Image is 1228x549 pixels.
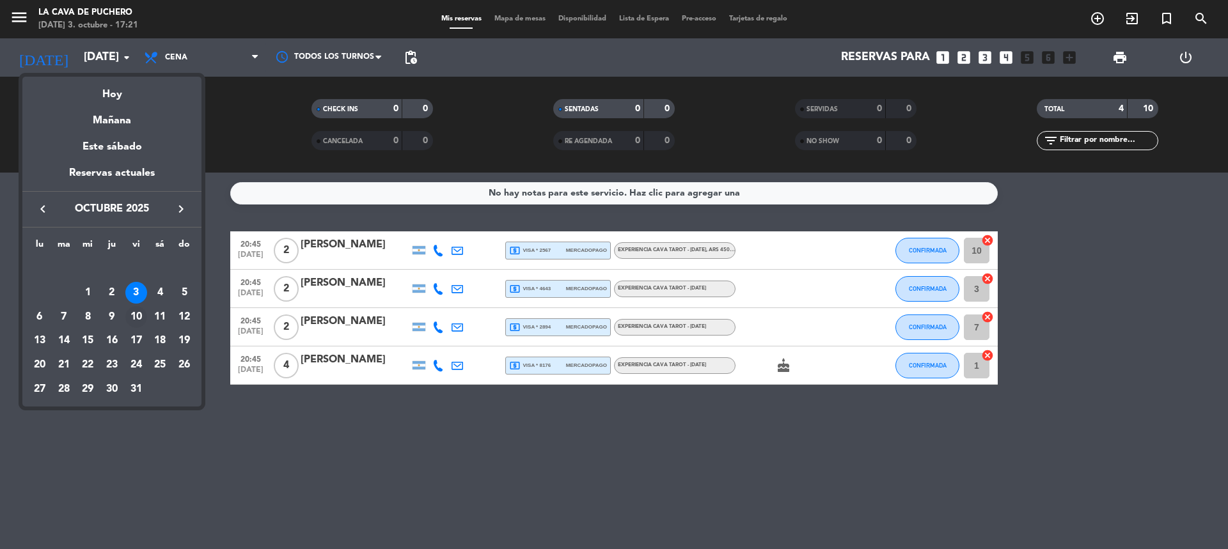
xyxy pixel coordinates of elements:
th: miércoles [75,237,100,257]
div: 10 [125,306,147,328]
td: 4 de octubre de 2025 [148,281,173,305]
div: 21 [53,354,75,376]
div: 28 [53,378,75,400]
div: 9 [101,306,123,328]
td: 14 de octubre de 2025 [52,329,76,353]
i: keyboard_arrow_right [173,201,189,217]
td: 21 de octubre de 2025 [52,353,76,377]
button: keyboard_arrow_right [169,201,193,217]
td: 13 de octubre de 2025 [28,329,52,353]
div: 14 [53,330,75,352]
div: 20 [29,354,51,376]
div: 6 [29,306,51,328]
div: Hoy [22,77,201,103]
div: 26 [173,354,195,376]
td: 20 de octubre de 2025 [28,353,52,377]
td: 19 de octubre de 2025 [172,329,196,353]
button: keyboard_arrow_left [31,201,54,217]
div: 27 [29,378,51,400]
div: 30 [101,378,123,400]
td: 18 de octubre de 2025 [148,329,173,353]
td: 11 de octubre de 2025 [148,305,173,329]
div: 29 [77,378,98,400]
div: 24 [125,354,147,376]
td: 23 de octubre de 2025 [100,353,124,377]
div: 25 [149,354,171,376]
span: octubre 2025 [54,201,169,217]
div: Este sábado [22,129,201,165]
div: Reservas actuales [22,165,201,191]
td: 12 de octubre de 2025 [172,305,196,329]
div: 4 [149,282,171,304]
td: 16 de octubre de 2025 [100,329,124,353]
td: 3 de octubre de 2025 [124,281,148,305]
td: 17 de octubre de 2025 [124,329,148,353]
td: 5 de octubre de 2025 [172,281,196,305]
th: domingo [172,237,196,257]
i: keyboard_arrow_left [35,201,51,217]
td: 31 de octubre de 2025 [124,377,148,401]
td: 6 de octubre de 2025 [28,305,52,329]
td: 10 de octubre de 2025 [124,305,148,329]
td: 28 de octubre de 2025 [52,377,76,401]
th: jueves [100,237,124,257]
td: 30 de octubre de 2025 [100,377,124,401]
div: 31 [125,378,147,400]
div: 2 [101,282,123,304]
td: 9 de octubre de 2025 [100,305,124,329]
td: 25 de octubre de 2025 [148,353,173,377]
th: viernes [124,237,148,257]
div: 8 [77,306,98,328]
div: 12 [173,306,195,328]
td: 7 de octubre de 2025 [52,305,76,329]
td: 1 de octubre de 2025 [75,281,100,305]
div: Mañana [22,103,201,129]
div: 22 [77,354,98,376]
div: 17 [125,330,147,352]
div: 3 [125,282,147,304]
td: 8 de octubre de 2025 [75,305,100,329]
td: 29 de octubre de 2025 [75,377,100,401]
th: lunes [28,237,52,257]
td: 27 de octubre de 2025 [28,377,52,401]
div: 16 [101,330,123,352]
div: 23 [101,354,123,376]
td: 26 de octubre de 2025 [172,353,196,377]
th: sábado [148,237,173,257]
td: 24 de octubre de 2025 [124,353,148,377]
td: 15 de octubre de 2025 [75,329,100,353]
div: 19 [173,330,195,352]
div: 11 [149,306,171,328]
td: 22 de octubre de 2025 [75,353,100,377]
td: 2 de octubre de 2025 [100,281,124,305]
div: 15 [77,330,98,352]
div: 1 [77,282,98,304]
td: OCT. [28,256,196,281]
div: 18 [149,330,171,352]
div: 5 [173,282,195,304]
div: 7 [53,306,75,328]
div: 13 [29,330,51,352]
th: martes [52,237,76,257]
